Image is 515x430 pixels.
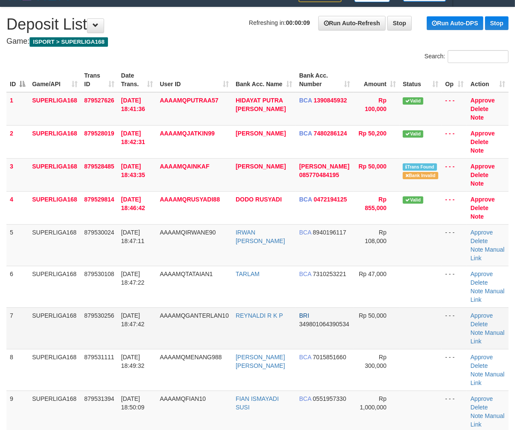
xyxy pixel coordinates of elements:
[6,68,29,92] th: ID: activate to sort column descending
[365,97,387,112] span: Rp 100,000
[359,312,387,319] span: Rp 50,000
[442,224,467,266] td: - - -
[286,19,310,26] strong: 00:00:09
[29,349,81,391] td: SUPERLIGA168
[236,312,283,319] a: REYNALDI R K P
[232,68,296,92] th: Bank Acc. Name: activate to sort column ascending
[399,68,442,92] th: Status: activate to sort column ascending
[470,412,504,428] a: Manual Link
[485,16,509,30] a: Stop
[121,130,145,145] span: [DATE] 18:42:31
[470,404,488,411] a: Delete
[442,158,467,191] td: - - -
[365,354,387,369] span: Rp 300,000
[236,97,286,112] a: HIDAYAT PUTRA [PERSON_NAME]
[121,229,145,244] span: [DATE] 18:47:11
[299,271,311,277] span: BCA
[6,349,29,391] td: 8
[160,196,220,203] span: AAAAMQRUSYADI88
[84,97,114,104] span: 879527626
[470,238,488,244] a: Delete
[84,163,114,170] span: 879528485
[470,196,495,203] a: Approve
[121,312,145,328] span: [DATE] 18:47:42
[299,163,349,170] span: [PERSON_NAME]
[236,196,282,203] a: DODO RUSYADI
[6,37,509,46] h4: Game:
[470,246,504,262] a: Manual Link
[6,92,29,126] td: 1
[236,395,279,411] a: FIAN ISMAYADI SUSI
[6,191,29,224] td: 4
[470,354,493,361] a: Approve
[470,312,493,319] a: Approve
[299,321,349,328] span: Copy 349801064390534 to clipboard
[470,213,484,220] a: Note
[470,412,483,419] a: Note
[470,180,484,187] a: Note
[29,92,81,126] td: SUPERLIGA168
[470,163,495,170] a: Approve
[236,130,286,137] a: [PERSON_NAME]
[81,68,118,92] th: Trans ID: activate to sort column ascending
[6,307,29,349] td: 7
[29,224,81,266] td: SUPERLIGA168
[442,266,467,307] td: - - -
[299,171,339,178] span: Copy 085770484195 to clipboard
[403,196,423,204] span: Valid transaction
[160,312,229,319] span: AAAAMQGANTERLAN10
[359,163,386,170] span: Rp 50,000
[442,125,467,158] td: - - -
[448,50,509,63] input: Search:
[29,191,81,224] td: SUPERLIGA168
[427,16,483,30] a: Run Auto-DPS
[470,204,488,211] a: Delete
[299,229,311,236] span: BCA
[29,158,81,191] td: SUPERLIGA168
[318,16,386,30] a: Run Auto-Refresh
[470,288,483,295] a: Note
[29,68,81,92] th: Game/API: activate to sort column ascending
[470,229,493,236] a: Approve
[353,68,399,92] th: Amount: activate to sort column ascending
[160,130,215,137] span: AAAAMQJATKIN99
[313,229,346,236] span: Copy 8940196117 to clipboard
[359,130,386,137] span: Rp 50,200
[121,196,145,211] span: [DATE] 18:46:42
[6,158,29,191] td: 3
[365,196,387,211] span: Rp 855,000
[236,271,260,277] a: TARLAM
[442,68,467,92] th: Op: activate to sort column ascending
[387,16,412,30] a: Stop
[470,114,484,121] a: Note
[299,97,312,104] span: BCA
[403,163,437,171] span: Similar transaction found
[6,266,29,307] td: 6
[470,105,488,112] a: Delete
[236,354,285,369] a: [PERSON_NAME] [PERSON_NAME]
[299,130,312,137] span: BCA
[84,395,114,402] span: 879531394
[314,130,347,137] span: Copy 7480286124 to clipboard
[403,172,438,179] span: Bank is not match
[160,229,216,236] span: AAAAMQIRWANE90
[29,266,81,307] td: SUPERLIGA168
[470,130,495,137] a: Approve
[299,395,311,402] span: BCA
[299,312,309,319] span: BRI
[442,191,467,224] td: - - -
[470,371,504,386] a: Manual Link
[403,130,423,138] span: Valid transaction
[470,97,495,104] a: Approve
[30,37,108,47] span: ISPORT > SUPERLIGA168
[118,68,156,92] th: Date Trans.: activate to sort column ascending
[359,271,387,277] span: Rp 47,000
[470,371,483,378] a: Note
[314,97,347,104] span: Copy 1390845932 to clipboard
[470,138,488,145] a: Delete
[470,147,484,154] a: Note
[29,307,81,349] td: SUPERLIGA168
[160,163,210,170] span: AAAAMQAINKAF
[296,68,353,92] th: Bank Acc. Number: activate to sort column ascending
[160,271,213,277] span: AAAAMQTATAIAN1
